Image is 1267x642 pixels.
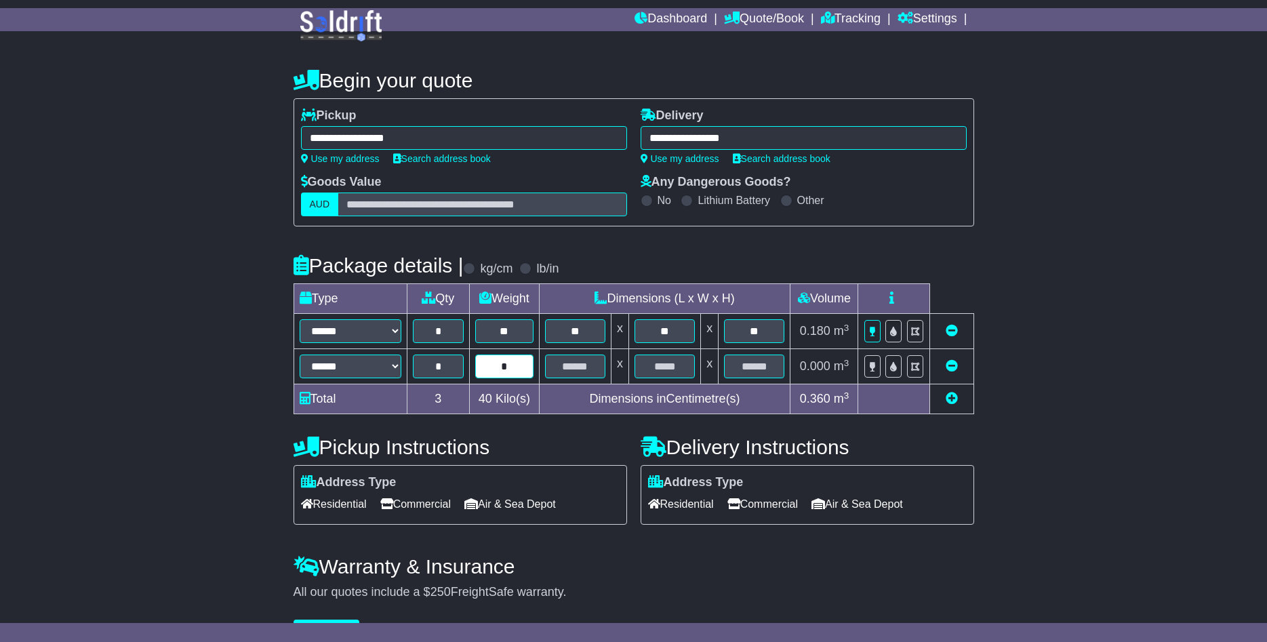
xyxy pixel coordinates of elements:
[294,384,407,414] td: Total
[898,8,957,31] a: Settings
[800,392,830,405] span: 0.360
[658,194,671,207] label: No
[821,8,881,31] a: Tracking
[834,359,849,373] span: m
[301,153,380,164] a: Use my address
[611,314,628,349] td: x
[641,108,704,123] label: Delivery
[479,392,492,405] span: 40
[797,194,824,207] label: Other
[635,8,707,31] a: Dashboard
[946,324,958,338] a: Remove this item
[539,384,790,414] td: Dimensions in Centimetre(s)
[844,323,849,333] sup: 3
[641,436,974,458] h4: Delivery Instructions
[800,324,830,338] span: 0.180
[294,254,464,277] h4: Package details |
[480,262,512,277] label: kg/cm
[464,494,556,515] span: Air & Sea Depot
[641,175,791,190] label: Any Dangerous Goods?
[470,384,540,414] td: Kilo(s)
[844,358,849,368] sup: 3
[946,359,958,373] a: Remove this item
[834,392,849,405] span: m
[301,494,367,515] span: Residential
[648,494,714,515] span: Residential
[470,284,540,314] td: Weight
[301,475,397,490] label: Address Type
[294,555,974,578] h4: Warranty & Insurance
[301,175,382,190] label: Goods Value
[301,193,339,216] label: AUD
[724,8,804,31] a: Quote/Book
[430,585,451,599] span: 250
[407,384,470,414] td: 3
[294,69,974,92] h4: Begin your quote
[946,392,958,405] a: Add new item
[701,349,719,384] td: x
[294,284,407,314] td: Type
[301,108,357,123] label: Pickup
[790,284,858,314] td: Volume
[536,262,559,277] label: lb/in
[611,349,628,384] td: x
[834,324,849,338] span: m
[294,436,627,458] h4: Pickup Instructions
[800,359,830,373] span: 0.000
[648,475,744,490] label: Address Type
[727,494,798,515] span: Commercial
[811,494,903,515] span: Air & Sea Depot
[380,494,451,515] span: Commercial
[701,314,719,349] td: x
[844,390,849,401] sup: 3
[407,284,470,314] td: Qty
[539,284,790,314] td: Dimensions (L x W x H)
[294,585,974,600] div: All our quotes include a $ FreightSafe warranty.
[698,194,770,207] label: Lithium Battery
[641,153,719,164] a: Use my address
[733,153,830,164] a: Search address book
[393,153,491,164] a: Search address book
